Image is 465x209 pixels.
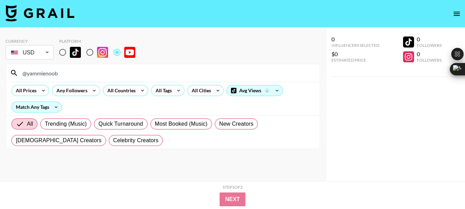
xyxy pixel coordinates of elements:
div: Influencers Selected [331,43,379,48]
div: Followers [417,58,442,63]
img: YouTube [124,47,135,58]
input: Search by User Name [18,67,316,79]
button: Next [220,192,245,206]
span: Most Booked (Music) [155,120,208,128]
div: All Prices [12,85,38,96]
img: Instagram [97,47,108,58]
div: Match Any Tags [12,102,62,112]
div: All Cities [188,85,212,96]
iframe: Drift Widget Chat Controller [431,175,457,201]
span: [DEMOGRAPHIC_DATA] Creators [16,136,102,145]
div: 0 [417,51,442,58]
img: Grail Talent [6,5,74,21]
div: $0 [331,51,379,58]
div: Platform [59,39,141,44]
div: All Tags [151,85,173,96]
span: Trending (Music) [45,120,87,128]
div: Step 1 of 2 [223,185,243,190]
div: Avg Views [227,85,283,96]
span: New Creators [219,120,254,128]
span: Quick Turnaround [98,120,143,128]
div: 0 [331,36,379,43]
div: Estimated Price [331,58,379,63]
span: Celebrity Creators [113,136,159,145]
div: Any Followers [52,85,89,96]
img: TikTok [70,47,81,58]
div: Currency [6,39,54,44]
div: 0 [417,36,442,43]
button: open drawer [450,7,464,21]
div: USD [7,46,52,59]
span: All [27,120,33,128]
div: Followers [417,43,442,48]
div: All Countries [103,85,137,96]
